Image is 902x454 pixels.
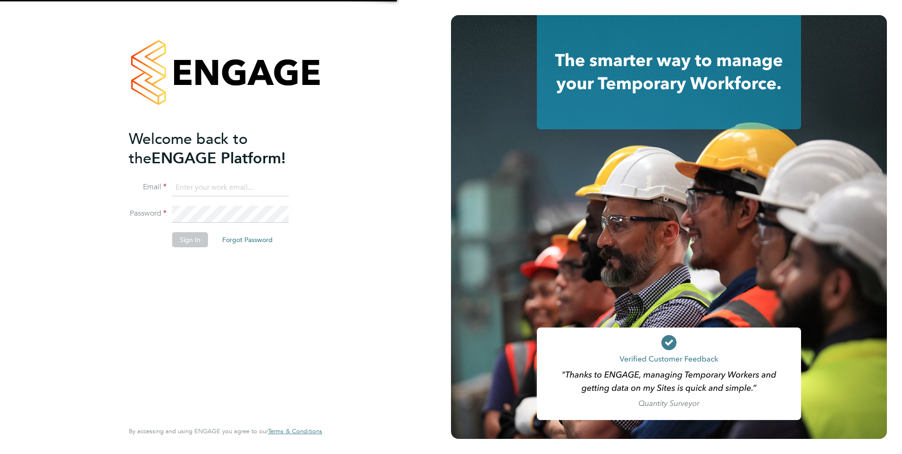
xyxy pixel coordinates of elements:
label: Password [129,209,167,219]
a: Terms & Conditions [268,428,322,435]
button: Forgot Password [215,232,280,247]
input: Enter your work email... [172,179,289,196]
span: By accessing and using ENGAGE you agree to our [129,427,322,435]
label: Email [129,182,167,192]
button: Sign In [172,232,208,247]
span: Welcome back to the [129,130,248,168]
h2: ENGAGE Platform! [129,129,313,168]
